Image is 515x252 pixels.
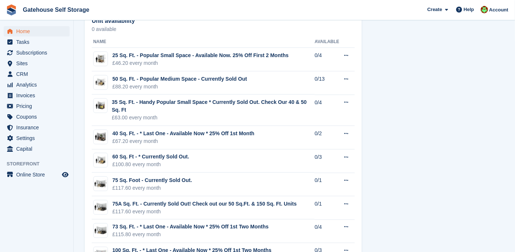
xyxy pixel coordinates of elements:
p: 0 available [92,27,355,32]
a: menu [4,26,70,36]
span: Coupons [16,112,60,122]
a: menu [4,112,70,122]
span: Insurance [16,122,60,133]
td: 0/3 [315,150,339,173]
img: 50-sqft-unit.jpg [94,155,108,166]
th: Name [92,36,315,48]
a: menu [4,144,70,154]
img: stora-icon-8386f47178a22dfd0bd8f6a31ec36ba5ce8667c1dd55bd0f319d3a0aa187defe.svg [6,4,17,15]
div: £67.20 every month [112,137,255,145]
td: 0/13 [315,71,339,95]
div: 35 Sq. Ft. - Handy Popular Small Space * Currently Sold Out. Check Our 40 & 50 Sq. Ft [112,98,315,114]
div: £100.80 every month [112,161,189,168]
div: £117.60 every month [112,208,297,216]
a: menu [4,169,70,180]
span: Tasks [16,37,60,47]
div: 73 Sq. Ft. - * Last One - Available Now * 25% Off 1st Two Months [112,223,269,231]
div: 60 Sq. Ft - * Currently Sold Out. [112,153,189,161]
div: £115.80 every month [112,231,269,239]
div: £88.20 every month [112,83,247,91]
span: CRM [16,69,60,79]
td: 0/4 [315,48,339,71]
img: Stephen Dunlop [481,6,488,13]
img: 40-sqft-unit.jpg [94,132,108,143]
a: menu [4,48,70,58]
img: 25.jpg [94,54,108,64]
span: Help [464,6,474,13]
h2: Unit availability [92,18,135,24]
img: 75-sqft-unit.jpg [94,202,108,213]
td: 0/1 [315,173,339,196]
span: Invoices [16,90,60,101]
span: Capital [16,144,60,154]
a: menu [4,69,70,79]
a: menu [4,37,70,47]
span: Account [489,6,508,14]
span: Pricing [16,101,60,111]
div: 75 Sq. Foot - Currently Sold Out. [112,176,192,184]
a: Preview store [61,170,70,179]
th: Available [315,36,339,48]
span: Sites [16,58,60,69]
td: 0/1 [315,196,339,220]
span: Online Store [16,169,60,180]
td: 0/4 [315,95,339,126]
div: 25 Sq. Ft. - Popular Small Space - Available Now. 25% Off First 2 Months [112,52,288,59]
div: £63.00 every month [112,114,315,122]
div: 75A Sq. Ft. - Currently Sold Out! Check out our 50 Sq.Ft. & 150 Sq. Ft. Units [112,200,297,208]
a: menu [4,133,70,143]
span: Create [427,6,442,13]
div: 40 Sq. Ft. - * Last One - Available Now * 25% Off 1st Month [112,130,255,137]
a: menu [4,80,70,90]
img: 75-sqft-unit.jpg [94,225,108,236]
div: £46.20 every month [112,59,288,67]
a: Gatehouse Self Storage [20,4,92,16]
span: Home [16,26,60,36]
td: 0/4 [315,220,339,243]
span: Storefront [7,160,73,168]
span: Analytics [16,80,60,90]
img: 75.jpg [94,179,108,189]
a: menu [4,122,70,133]
div: £117.60 every month [112,184,192,192]
img: 35-sqft-unit.jpg [94,101,107,111]
td: 0/2 [315,126,339,150]
a: menu [4,58,70,69]
span: Subscriptions [16,48,60,58]
img: 50.jpg [94,77,108,88]
a: menu [4,90,70,101]
span: Settings [16,133,60,143]
div: 50 Sq. Ft. - Popular Medium Space - Currently Sold Out [112,75,247,83]
a: menu [4,101,70,111]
